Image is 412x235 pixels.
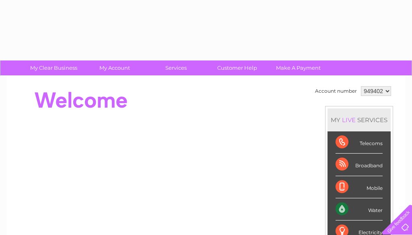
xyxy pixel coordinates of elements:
[82,60,148,75] a: My Account
[328,108,391,131] div: MY SERVICES
[21,60,87,75] a: My Clear Business
[204,60,270,75] a: Customer Help
[336,176,383,198] div: Mobile
[336,198,383,220] div: Water
[336,154,383,176] div: Broadband
[336,131,383,154] div: Telecoms
[340,116,357,124] div: LIVE
[143,60,209,75] a: Services
[313,84,359,98] td: Account number
[265,60,332,75] a: Make A Payment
